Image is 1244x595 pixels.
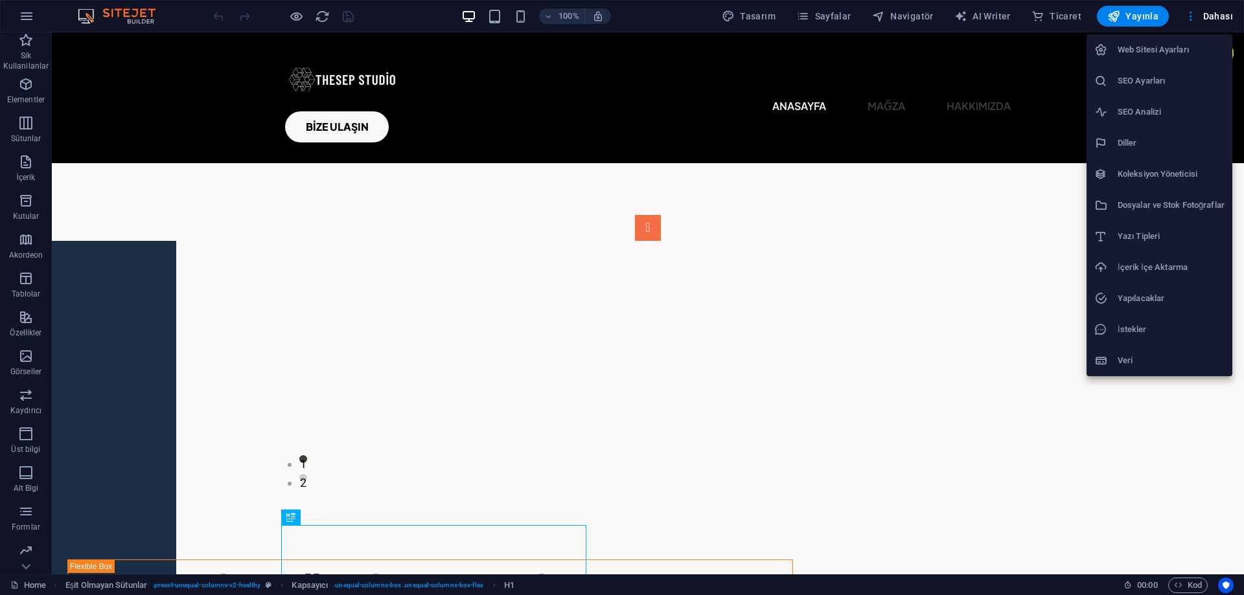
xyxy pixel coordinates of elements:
h6: SEO Analizi [1118,104,1225,120]
h6: Yapılacaklar [1118,291,1225,306]
h6: SEO Ayarları [1118,73,1225,89]
button: 2 [248,442,255,449]
h6: Web Sitesi Ayarları [1118,42,1225,58]
h6: Yazı Tipleri [1118,229,1225,244]
h6: Veri [1118,353,1225,368]
h6: İçerik İçe Aktarma [1118,260,1225,275]
h6: Dosyalar ve Stok Fotoğraflar [1118,197,1225,213]
h6: Diller [1118,135,1225,151]
h6: Koleksiyon Yöneticisi [1118,166,1225,182]
div: Image Slider [218,131,974,493]
h6: İstekler [1118,322,1225,337]
button: 1 [248,423,255,431]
